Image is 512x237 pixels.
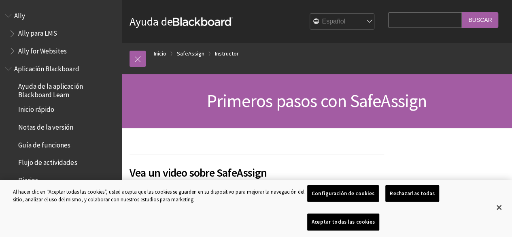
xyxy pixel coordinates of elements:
[18,80,116,99] span: Ayuda de la aplicación Blackboard Learn
[173,17,233,26] strong: Blackboard
[14,9,25,20] span: Ally
[310,14,375,30] select: Site Language Selector
[5,9,117,58] nav: Book outline for Anthology Ally Help
[18,27,57,38] span: Ally para LMS
[385,185,439,202] button: Rechazarlas todas
[207,90,427,112] span: Primeros pasos con SafeAssign
[18,103,54,114] span: Inicio rápido
[462,12,498,28] input: Buscar
[307,185,379,202] button: Configuración de cookies
[215,49,239,59] a: Instructor
[18,138,70,149] span: Guía de funciones
[154,49,166,59] a: Inicio
[307,214,379,231] button: Aceptar todas las cookies
[18,120,73,131] span: Notas de la versión
[18,173,38,184] span: Diarios
[13,188,307,204] div: Al hacer clic en “Aceptar todas las cookies”, usted acepta que las cookies se guarden en su dispo...
[177,49,204,59] a: SafeAssign
[18,156,77,167] span: Flujo de actividades
[18,44,67,55] span: Ally for Websites
[490,199,508,216] button: Cerrar
[130,154,384,181] h2: Vea un video sobre SafeAssign
[14,62,79,73] span: Aplicación Blackboard
[130,14,233,29] a: Ayuda deBlackboard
